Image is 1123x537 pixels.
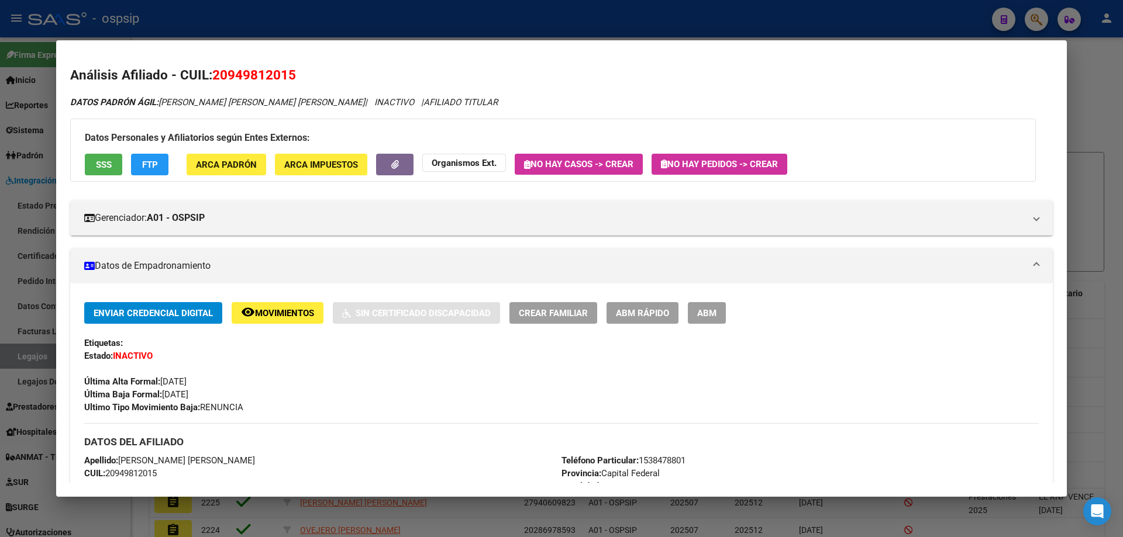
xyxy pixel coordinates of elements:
[70,97,498,108] i: | INACTIVO |
[187,154,266,175] button: ARCA Padrón
[85,131,1021,145] h3: Datos Personales y Afiliatorios según Entes Externos:
[84,389,188,400] span: [DATE]
[84,402,200,413] strong: Ultimo Tipo Movimiento Baja:
[84,376,187,387] span: [DATE]
[255,308,314,318] span: Movimientos
[84,211,1025,225] mat-panel-title: Gerenciador:
[652,154,787,175] button: No hay Pedidos -> Crear
[131,154,168,175] button: FTP
[84,468,105,479] strong: CUIL:
[85,154,122,175] button: SSS
[232,302,323,324] button: Movimientos
[561,455,639,466] strong: Teléfono Particular:
[241,305,255,319] mat-icon: remove_red_eye
[84,351,113,361] strong: Estado:
[607,302,678,324] button: ABM Rápido
[284,160,358,170] span: ARCA Impuestos
[524,159,633,169] span: No hay casos -> Crear
[142,160,158,170] span: FTP
[212,67,296,82] span: 20949812015
[96,160,112,170] span: SSS
[84,468,157,479] span: 20949812015
[84,435,1039,448] h3: DATOS DEL AFILIADO
[519,308,588,318] span: Crear Familiar
[432,158,497,168] strong: Organismos Ext.
[84,376,160,387] strong: Última Alta Formal:
[147,211,205,225] strong: A01 - OSPSIP
[84,455,255,466] span: [PERSON_NAME] [PERSON_NAME]
[70,65,1053,85] h2: Análisis Afiliado - CUIL:
[697,308,716,318] span: ABM
[333,302,500,324] button: Sin Certificado Discapacidad
[84,455,118,466] strong: Apellido:
[84,389,162,400] strong: Última Baja Formal:
[561,481,601,491] strong: Localidad:
[688,302,726,324] button: ABM
[196,160,257,170] span: ARCA Padrón
[561,455,685,466] span: 1538478801
[84,481,272,491] span: DU - DOCUMENTO UNICO 94981201
[561,468,660,479] span: Capital Federal
[94,308,213,318] span: Enviar Credencial Digital
[84,302,222,324] button: Enviar Credencial Digital
[1083,497,1111,525] div: Open Intercom Messenger
[616,308,669,318] span: ABM Rápido
[561,468,601,479] strong: Provincia:
[661,159,778,169] span: No hay Pedidos -> Crear
[515,154,643,175] button: No hay casos -> Crear
[70,97,365,108] span: [PERSON_NAME] [PERSON_NAME] [PERSON_NAME]
[84,402,243,413] span: RENUNCIA
[70,200,1053,235] mat-expansion-panel-header: Gerenciador:A01 - OSPSIP
[423,97,498,108] span: AFILIADO TITULAR
[84,481,131,491] strong: Documento:
[509,302,597,324] button: Crear Familiar
[356,308,491,318] span: Sin Certificado Discapacidad
[84,338,123,348] strong: Etiquetas:
[70,97,159,108] strong: DATOS PADRÓN ÁGIL:
[113,351,153,361] strong: INACTIVO
[275,154,367,175] button: ARCA Impuestos
[70,248,1053,283] mat-expansion-panel-header: Datos de Empadronamiento
[84,259,1025,273] mat-panel-title: Datos de Empadronamiento
[561,481,624,491] span: CABA
[422,154,506,172] button: Organismos Ext.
